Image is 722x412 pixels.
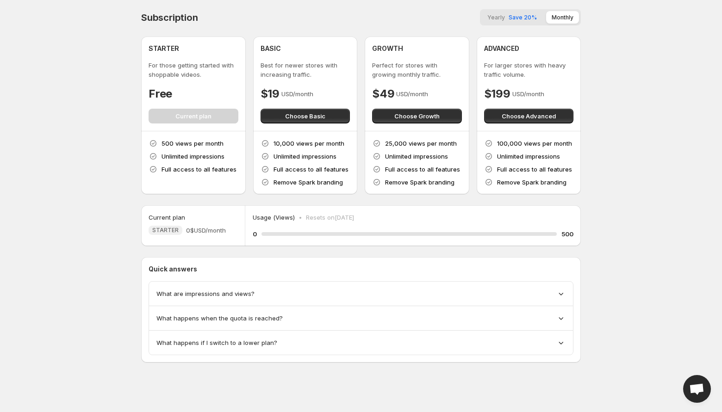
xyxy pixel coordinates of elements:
[484,86,510,101] h4: $199
[274,139,344,148] p: 10,000 views per month
[509,14,537,21] span: Save 20%
[561,229,573,239] h5: 500
[482,11,542,24] button: YearlySave 20%
[156,314,283,323] span: What happens when the quota is reached?
[285,111,325,121] span: Choose Basic
[141,12,198,23] h4: Subscription
[484,61,574,79] p: For larger stores with heavy traffic volume.
[149,61,238,79] p: For those getting started with shoppable videos.
[385,178,454,187] p: Remove Spark branding
[162,139,224,148] p: 500 views per month
[394,111,440,121] span: Choose Growth
[484,109,574,123] button: Choose Advanced
[162,152,224,161] p: Unlimited impressions
[261,86,280,101] h4: $19
[186,226,226,235] span: 0$ USD/month
[149,86,172,101] h4: Free
[484,44,519,53] h4: ADVANCED
[683,375,711,403] div: Open chat
[497,152,560,161] p: Unlimited impressions
[372,109,462,123] button: Choose Growth
[281,89,313,98] p: USD/month
[385,139,457,148] p: 25,000 views per month
[149,213,185,222] h5: Current plan
[497,139,572,148] p: 100,000 views per month
[253,229,257,239] h5: 0
[372,61,462,79] p: Perfect for stores with growing monthly traffic.
[502,111,556,121] span: Choose Advanced
[253,213,295,222] p: Usage (Views)
[261,44,281,53] h4: BASIC
[149,44,179,53] h4: STARTER
[385,152,448,161] p: Unlimited impressions
[274,165,349,174] p: Full access to all features
[261,109,350,123] button: Choose Basic
[306,213,354,222] p: Resets on [DATE]
[497,165,572,174] p: Full access to all features
[512,89,544,98] p: USD/month
[156,289,255,298] span: What are impressions and views?
[372,44,403,53] h4: GROWTH
[274,152,336,161] p: Unlimited impressions
[546,11,579,24] button: Monthly
[274,178,343,187] p: Remove Spark branding
[156,338,277,347] span: What happens if I switch to a lower plan?
[149,264,573,274] p: Quick answers
[152,227,179,234] span: STARTER
[299,213,302,222] p: •
[385,165,460,174] p: Full access to all features
[497,178,566,187] p: Remove Spark branding
[487,14,505,21] span: Yearly
[162,165,237,174] p: Full access to all features
[261,61,350,79] p: Best for newer stores with increasing traffic.
[372,86,394,101] h4: $49
[396,89,428,98] p: USD/month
